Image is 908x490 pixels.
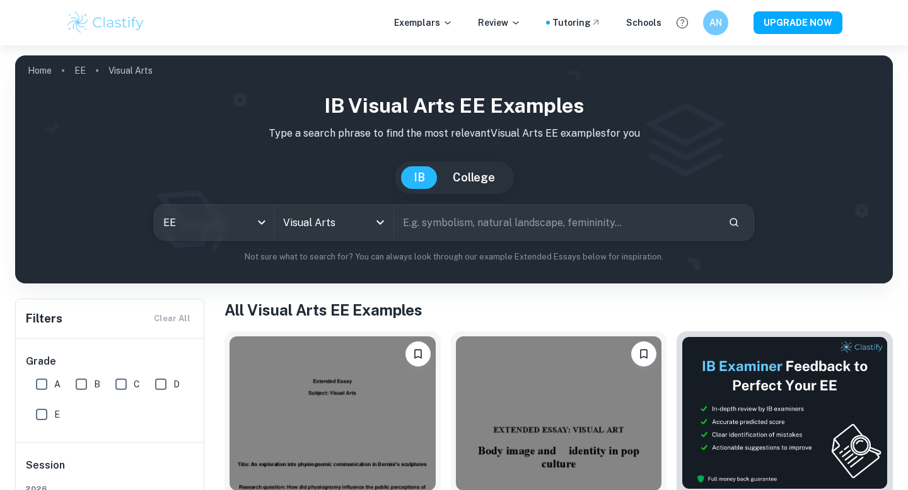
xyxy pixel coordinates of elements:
button: Help and Feedback [672,12,693,33]
p: Visual Arts [108,64,153,77]
img: profile cover [15,55,893,283]
img: Thumbnail [682,336,888,489]
span: B [94,377,100,391]
p: Type a search phrase to find the most relevant Visual Arts EE examples for you [25,126,883,141]
a: Home [28,62,52,79]
img: Clastify logo [66,10,146,35]
h1: All Visual Arts EE Examples [224,299,893,321]
button: Bookmark [631,341,656,367]
span: C [134,377,140,391]
p: Review [478,16,521,30]
button: IB [401,166,438,189]
span: D [173,377,180,391]
button: Open [371,214,389,231]
button: Search [723,212,745,233]
h6: Grade [26,354,195,369]
span: A [54,377,61,391]
input: E.g. symbolism, natural landscape, femininity... [394,205,718,240]
h6: AN [709,16,723,30]
button: AN [703,10,728,35]
div: EE [154,205,274,240]
h6: Session [26,458,195,483]
button: College [440,166,508,189]
button: Bookmark [405,341,431,367]
button: UPGRADE NOW [754,11,842,34]
p: Exemplars [394,16,453,30]
p: Not sure what to search for? You can always look through our example Extended Essays below for in... [25,251,883,263]
h1: IB Visual Arts EE examples [25,91,883,121]
span: E [54,407,60,421]
h6: Filters [26,310,62,328]
a: Schools [626,16,661,30]
a: Tutoring [552,16,601,30]
a: EE [74,62,86,79]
